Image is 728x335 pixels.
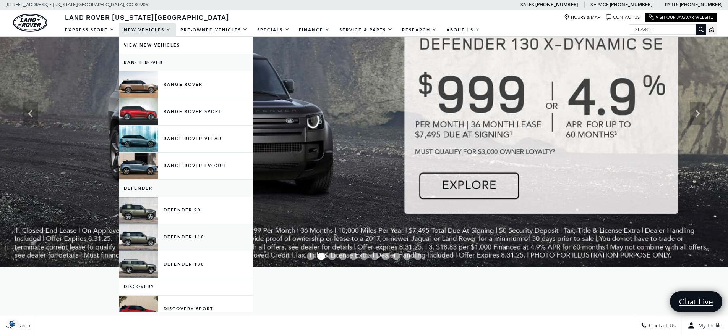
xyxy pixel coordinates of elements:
[371,253,379,260] span: Go to slide 7
[119,98,253,125] a: Range Rover Sport
[670,291,722,312] a: Chat Live
[65,13,229,22] span: Land Rover [US_STATE][GEOGRAPHIC_DATA]
[119,37,253,54] a: View New Vehicles
[119,23,176,37] a: New Vehicles
[606,14,640,20] a: Contact Us
[665,2,679,7] span: Parts
[680,2,722,8] a: [PHONE_NUMBER]
[307,253,315,260] span: Go to slide 1
[4,319,21,327] section: Click to Open Cookie Consent Modal
[328,253,336,260] span: Go to slide 3
[119,71,253,98] a: Range Rover
[13,14,47,32] img: Land Rover
[629,25,706,34] input: Search
[682,316,728,335] button: Open user profile menu
[535,2,578,8] a: [PHONE_NUMBER]
[335,23,397,37] a: Service & Parts
[119,278,253,295] a: Discovery
[392,253,400,260] span: Go to slide 9
[60,23,485,37] nav: Main Navigation
[442,23,485,37] a: About Us
[350,253,357,260] span: Go to slide 5
[119,251,253,278] a: Defender 130
[318,253,325,260] span: Go to slide 2
[610,2,652,8] a: [PHONE_NUMBER]
[520,2,534,7] span: Sales
[60,13,234,22] a: Land Rover [US_STATE][GEOGRAPHIC_DATA]
[695,322,722,329] span: My Profile
[60,23,119,37] a: EXPRESS STORE
[119,153,253,179] a: Range Rover Evoque
[119,180,253,197] a: Defender
[647,322,676,329] span: Contact Us
[119,54,253,71] a: Range Rover
[119,126,253,152] a: Range Rover Velar
[339,253,347,260] span: Go to slide 4
[6,2,148,7] a: [STREET_ADDRESS] • [US_STATE][GEOGRAPHIC_DATA], CO 80905
[403,253,411,260] span: Go to slide 10
[360,253,368,260] span: Go to slide 6
[4,319,21,327] img: Opt-Out Icon
[119,197,253,224] a: Defender 90
[294,23,335,37] a: Finance
[397,23,442,37] a: Research
[176,23,253,37] a: Pre-Owned Vehicles
[690,102,705,125] div: Next
[649,14,713,20] a: Visit Our Jaguar Website
[675,296,717,307] span: Chat Live
[382,253,389,260] span: Go to slide 8
[119,224,253,251] a: Defender 110
[119,296,253,322] a: Discovery Sport
[13,14,47,32] a: land-rover
[414,253,422,260] span: Go to slide 11
[23,102,38,125] div: Previous
[253,23,294,37] a: Specials
[590,2,608,7] span: Service
[564,14,600,20] a: Hours & Map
